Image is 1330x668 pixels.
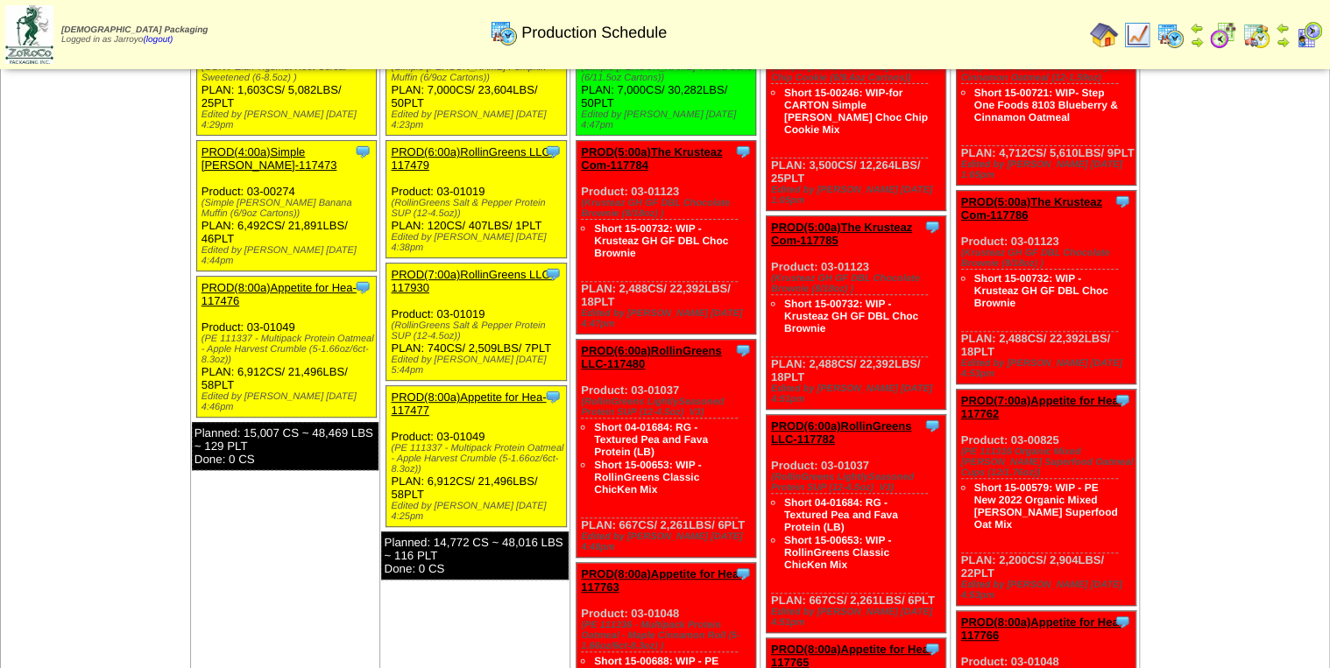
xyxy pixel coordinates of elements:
div: Product: 03-01123 PLAN: 2,488CS / 22,392LBS / 18PLT [766,216,945,410]
img: Tooltip [923,640,941,657]
div: Product: 03-00274 PLAN: 6,492CS / 21,891LBS / 46PLT [196,141,376,271]
a: Short 04-01684: RG - Textured Pea and Fava Protein (LB) [784,496,898,533]
a: PROD(5:00a)The Krusteaz Com-117784 [581,145,722,172]
a: PROD(6:00a)RollinGreens LLC-117782 [771,419,911,446]
img: Tooltip [354,278,371,296]
div: Planned: 14,772 CS ~ 48,016 LBS ~ 116 PLT Done: 0 CS [381,531,569,580]
a: PROD(6:00a)RollinGreens LLC-117479 [391,145,554,172]
img: Tooltip [1114,193,1131,210]
div: (PE 111337 - Multipack Protein Oatmeal - Apple Harvest Crumble (5-1.66oz/6ct-8.3oz)) [202,334,376,365]
div: Product: 03-00679 PLAN: 3,500CS / 12,264LBS / 25PLT [766,5,945,211]
div: Edited by [PERSON_NAME] [DATE] 4:44pm [202,245,376,266]
img: home.gif [1090,21,1118,49]
div: Edited by [PERSON_NAME] [DATE] 4:46pm [202,391,376,412]
div: Edited by [PERSON_NAME] [DATE] 4:53pm [961,580,1135,601]
span: Logged in as Jarroyo [61,25,208,45]
img: Tooltip [734,565,752,582]
a: Short 15-00653: WIP - RollinGreens Classic ChicKen Mix [784,534,891,571]
img: arrowleft.gif [1276,21,1290,35]
a: PROD(8:00a)Appetite for Hea-117766 [961,615,1122,642]
div: Product: 03-01049 PLAN: 6,912CS / 21,496LBS / 58PLT [386,386,566,527]
div: Edited by [PERSON_NAME] [DATE] 4:47pm [581,109,755,130]
a: PROD(8:00a)Appetite for Hea-117477 [391,390,546,417]
a: PROD(6:00a)RollinGreens LLC-117480 [581,344,721,370]
div: Edited by [PERSON_NAME] [DATE] 4:51pm [771,383,945,404]
img: Tooltip [923,218,941,236]
img: Tooltip [1114,391,1131,409]
a: Short 15-00732: WIP - Krusteaz GH GF DBL Choc Brownie [974,272,1108,309]
a: PROD(5:00a)The Krusteaz Com-117785 [771,221,912,247]
div: (RollinGreens LightlySeasoned Protein SUP (12-4.5oz) V3) [581,397,755,418]
div: Product: 03-01037 PLAN: 667CS / 2,261LBS / 6PLT [577,340,756,558]
a: PROD(5:00a)The Krusteaz Com-117786 [961,195,1102,221]
div: Product: 03-01049 PLAN: 6,912CS / 21,496LBS / 58PLT [196,277,376,418]
div: (RollinGreens LightlySeasoned Protein SUP (12-4.5oz) V3) [771,472,945,493]
div: (Krusteaz GH GF DBL Chocolate Brownie (8/18oz) ) [961,248,1135,269]
div: Product: 03-01123 PLAN: 2,488CS / 22,392LBS / 18PLT [577,141,756,334]
div: (Krusteaz GH GF DBL Chocolate Brownie (8/18oz) ) [581,198,755,219]
div: (PE 111336 - Multipack Protein Oatmeal - Maple Cinnamon Roll (5-1.66oz/6ct-8.3oz) ) [581,620,755,651]
img: Tooltip [544,388,562,405]
div: Edited by [PERSON_NAME] [DATE] 4:29pm [202,109,376,130]
a: Short 15-00246: WIP-for CARTON Simple [PERSON_NAME] Choc Chip Cookie Mix [784,87,928,136]
span: [DEMOGRAPHIC_DATA] Packaging [61,25,208,35]
div: (Simple [PERSON_NAME] Banana Muffin (6/9oz Cartons)) [202,198,376,219]
img: calendarprod.gif [1157,21,1185,49]
div: (RollinGreens Salt & Pepper Protein SUP (12-4.5oz)) [391,320,565,341]
span: Production Schedule [521,24,667,42]
img: Tooltip [544,143,562,160]
div: Product: 03-01019 PLAN: 740CS / 2,509LBS / 7PLT [386,264,566,381]
img: Tooltip [544,265,562,283]
a: PROD(7:00a)Appetite for Hea-117762 [961,394,1122,420]
div: Edited by [PERSON_NAME] [DATE] 1:05pm [771,185,945,206]
img: calendarinout.gif [1242,21,1270,49]
a: Short 15-00653: WIP - RollinGreens Classic ChicKen Mix [594,459,701,496]
div: Edited by [PERSON_NAME] [DATE] 4:48pm [581,531,755,552]
div: Edited by [PERSON_NAME] [DATE] 4:25pm [391,501,565,522]
a: Short 15-00579: WIP - PE New 2022 Organic Mixed [PERSON_NAME] Superfood Oat Mix [974,482,1118,531]
div: (PE 111316 Organic Mixed [PERSON_NAME] Superfood Oatmeal Cups (12/1.76oz)) [961,447,1135,478]
a: PROD(8:00a)Appetite for Hea-117476 [202,281,357,307]
div: Product: 03-01123 PLAN: 2,488CS / 22,392LBS / 18PLT [956,191,1135,384]
div: Edited by [PERSON_NAME] [DATE] 4:51pm [771,607,945,628]
a: PROD(7:00a)RollinGreens LLC-117930 [391,268,554,294]
div: Edited by [PERSON_NAME] [DATE] 4:47pm [581,308,755,329]
img: Tooltip [923,417,941,434]
img: calendarprod.gif [490,18,518,46]
img: Tooltip [734,143,752,160]
div: (Krusteaz GH GF DBL Chocolate Brownie (8/18oz) ) [771,273,945,294]
img: Tooltip [1114,613,1131,630]
img: arrowright.gif [1276,35,1290,49]
a: PROD(8:00a)Appetite for Hea-117763 [581,567,742,594]
img: line_graph.gif [1123,21,1151,49]
div: Edited by [PERSON_NAME] [DATE] 4:23pm [391,109,565,130]
a: Short 15-00732: WIP - Krusteaz GH GF DBL Choc Brownie [594,222,728,259]
img: calendarcustomer.gif [1295,21,1323,49]
div: Product: 03-01103 PLAN: 4,712CS / 5,610LBS / 9PLT [956,5,1135,186]
img: Tooltip [354,143,371,160]
div: (RollinGreens Salt & Pepper Protein SUP (12-4.5oz)) [391,198,565,219]
a: Short 15-00732: WIP - Krusteaz GH GF DBL Choc Brownie [784,298,918,334]
div: Edited by [PERSON_NAME] [DATE] 5:44pm [391,355,565,376]
div: Product: 03-00825 PLAN: 2,200CS / 2,904LBS / 22PLT [956,390,1135,606]
img: calendarblend.gif [1209,21,1237,49]
div: (PE 111337 - Multipack Protein Oatmeal - Apple Harvest Crumble (5-1.66oz/6ct-8.3oz)) [391,443,565,475]
div: Edited by [PERSON_NAME] [DATE] 1:05pm [961,159,1135,180]
a: PROD(4:00a)Simple [PERSON_NAME]-117473 [202,145,337,172]
div: Product: 03-01019 PLAN: 120CS / 407LBS / 1PLT [386,141,566,258]
div: Edited by [PERSON_NAME] [DATE] 4:53pm [961,358,1135,379]
a: (logout) [143,35,173,45]
div: Product: 03-01037 PLAN: 667CS / 2,261LBS / 6PLT [766,415,945,633]
img: Tooltip [734,341,752,359]
a: Short 15-00721: WIP- Step One Foods 8103 Blueberry & Cinnamon Oatmeal [974,87,1118,123]
div: Edited by [PERSON_NAME] [DATE] 4:38pm [391,232,565,253]
img: zoroco-logo-small.webp [5,5,53,64]
a: Short 04-01684: RG - Textured Pea and Fava Protein (LB) [594,421,708,458]
img: arrowleft.gif [1190,21,1204,35]
div: Planned: 15,007 CS ~ 48,469 LBS ~ 129 PLT Done: 0 CS [192,422,379,470]
img: arrowright.gif [1190,35,1204,49]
